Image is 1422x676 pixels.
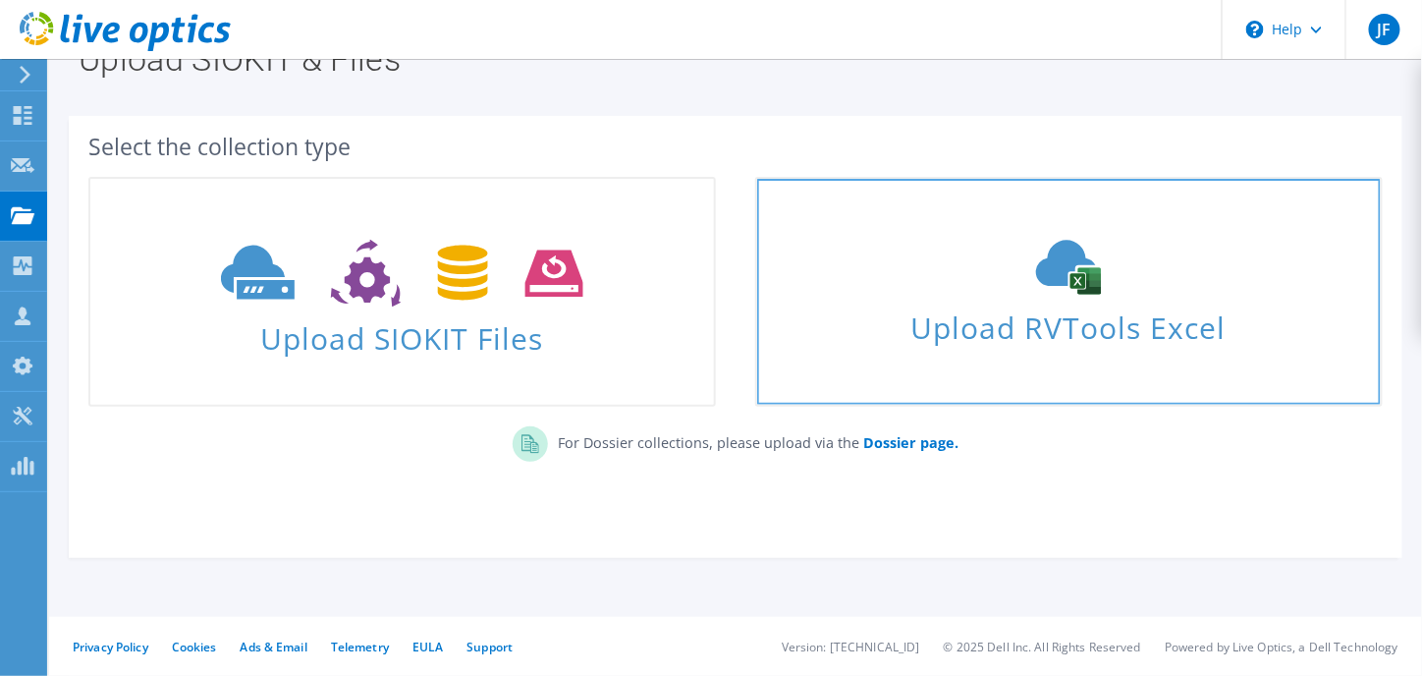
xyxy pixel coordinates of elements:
p: For Dossier collections, please upload via the [548,426,958,454]
a: Dossier page. [859,433,958,452]
span: Upload SIOKIT Files [90,311,714,354]
a: Support [466,639,513,655]
b: Dossier page. [863,433,958,452]
a: EULA [412,639,443,655]
svg: \n [1246,21,1264,38]
a: Ads & Email [241,639,307,655]
a: Privacy Policy [73,639,148,655]
a: Cookies [172,639,217,655]
div: Select the collection type [88,136,1383,157]
h1: Upload SIOKIT & Files [79,42,1383,76]
a: Telemetry [331,639,389,655]
li: © 2025 Dell Inc. All Rights Reserved [944,639,1141,655]
li: Version: [TECHNICAL_ID] [782,639,920,655]
a: Upload SIOKIT Files [88,177,716,407]
span: JF [1369,14,1400,45]
a: Upload RVTools Excel [755,177,1383,407]
li: Powered by Live Optics, a Dell Technology [1165,639,1398,655]
span: Upload RVTools Excel [757,302,1381,344]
